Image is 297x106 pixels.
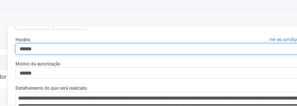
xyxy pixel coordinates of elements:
[15,36,31,43] label: Horário
[15,85,87,92] label: Detalhamento do que será realizado
[15,61,60,67] label: Motivo da autorização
